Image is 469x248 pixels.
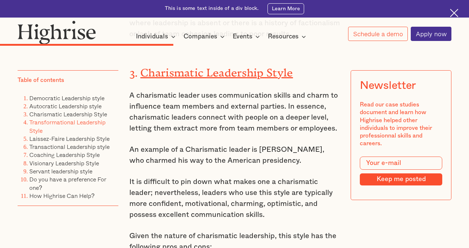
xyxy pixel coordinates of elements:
[29,101,101,110] a: Autocratic Leadership style
[360,156,442,169] input: Your e-mail
[184,32,217,41] div: Companies
[129,90,340,134] p: A charismatic leader uses communication skills and charm to influence team members and external p...
[29,93,104,102] a: Democratic Leadership style
[129,176,340,220] p: It is difficult to pin down what makes one a charismatic leader; nevertheless, leaders who use th...
[360,156,442,185] form: Modal Form
[18,76,64,84] div: Table of contents
[411,27,451,41] a: Apply now
[267,3,304,15] a: Learn More
[29,174,106,192] a: Do you have a preference For one?
[129,144,340,166] p: An example of a Charismatic leader is [PERSON_NAME], who charmed his way to the American presidency.
[360,79,416,92] div: Newsletter
[233,32,252,41] div: Events
[184,32,227,41] div: Companies
[136,32,168,41] div: Individuals
[360,101,442,148] div: Read our case studies document and learn how Highrise helped other individuals to improve their p...
[268,32,308,41] div: Resources
[29,191,95,200] a: How Highrise Can Help?
[348,27,408,41] a: Schedule a demo
[165,5,259,12] div: This is some text inside of a div block.
[233,32,262,41] div: Events
[136,32,178,41] div: Individuals
[29,134,110,143] a: Laissez-Faire Leadership Style
[29,158,99,167] a: Visionary Leadership Style
[29,150,100,159] a: Coaching Leadership Style
[268,32,299,41] div: Resources
[140,66,293,74] a: Charismatic Leadership Style
[129,63,340,78] h2: ‍
[360,173,442,185] input: Keep me posted
[18,20,96,44] img: Highrise logo
[29,166,92,176] a: Servant leadership style
[129,66,138,74] strong: 3.
[29,109,107,119] a: Charismatic Leadership Style
[450,9,458,17] img: Cross icon
[29,142,110,151] a: Transactional Leadership style
[29,117,106,135] a: Transformational Leadership Style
